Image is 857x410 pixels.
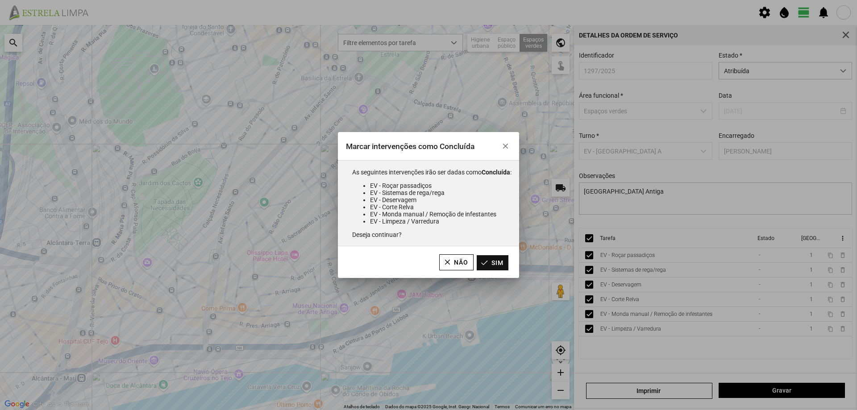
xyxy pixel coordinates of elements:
[477,255,508,270] button: Sim
[491,259,503,266] span: Sim
[370,211,512,218] li: EV - Monda manual / Remoção de infestantes
[346,142,474,151] span: Marcar intervenções como Concluída
[370,196,512,203] li: EV - Deservagem
[370,182,512,189] li: EV - Roçar passadiços
[370,203,512,211] li: EV - Corte Relva
[454,259,468,266] span: Não
[352,169,512,238] span: As seguintes intervenções irão ser dadas como : Deseja continuar?
[370,189,512,196] li: EV - Sistemas de rega/rega
[439,254,474,270] button: Não
[482,169,510,176] b: Concluída
[370,218,512,225] li: EV - Limpeza / Varredura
